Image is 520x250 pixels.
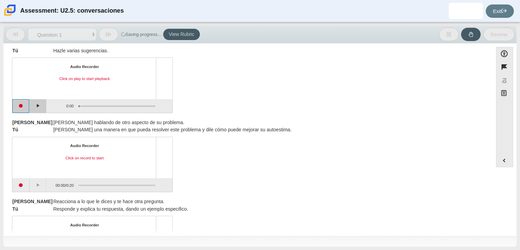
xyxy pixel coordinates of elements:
div: Progress [78,185,155,186]
button: Raise Your Hand [461,28,481,41]
th: [PERSON_NAME] [12,119,53,127]
span: 0:00 [66,104,74,108]
div: Click on record to start [19,156,150,161]
div: Audio Recorder [70,223,99,228]
button: Start recording [12,99,29,113]
button: Start recording [12,178,29,192]
div: Audio Recorder [70,64,99,70]
th: Tú [12,47,53,55]
td: Responde y explica tu respuesta, dando un ejemplo especifico. [53,206,188,213]
button: View Rubric [163,29,199,40]
span: 00:00 [56,183,65,187]
button: Flag item [496,60,513,74]
button: Expand menu. Displays the button labels. [496,154,513,167]
div: Assessment items [7,47,489,234]
span: / [65,183,66,187]
td: [PERSON_NAME] una manera en que pueda resolver este problema y dile cómo puede mejorar su autoest... [53,126,292,134]
th: Tú [12,126,53,134]
td: Reacciona a lo que le dices y te hace otra pregunta. [53,198,188,206]
th: [PERSON_NAME] [12,198,53,206]
span: Saving progress... [121,29,161,40]
div: Assessment: U2.5: conversaciones [20,3,124,19]
div: Audio Recorder [70,143,99,149]
span: 0:20 [66,183,74,187]
div: Progress [78,105,155,107]
button: Toggle response masking [496,74,513,87]
button: Play [29,178,47,192]
button: Review [483,28,515,41]
a: Exit [486,4,514,18]
td: Hazle varias sugerencias. [53,47,194,55]
td: [PERSON_NAME] hablando de otro aspecto de su problema. [53,119,292,127]
img: Carmen School of Science & Technology [3,3,17,17]
button: Notepad [496,87,513,101]
button: Play [29,99,47,113]
img: camila.riostorres.7ymkOe [460,5,471,16]
a: Carmen School of Science & Technology [3,13,17,18]
th: Tú [12,206,53,213]
button: Open Accessibility Menu [496,47,513,60]
div: Click on play to start playback [19,76,150,82]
